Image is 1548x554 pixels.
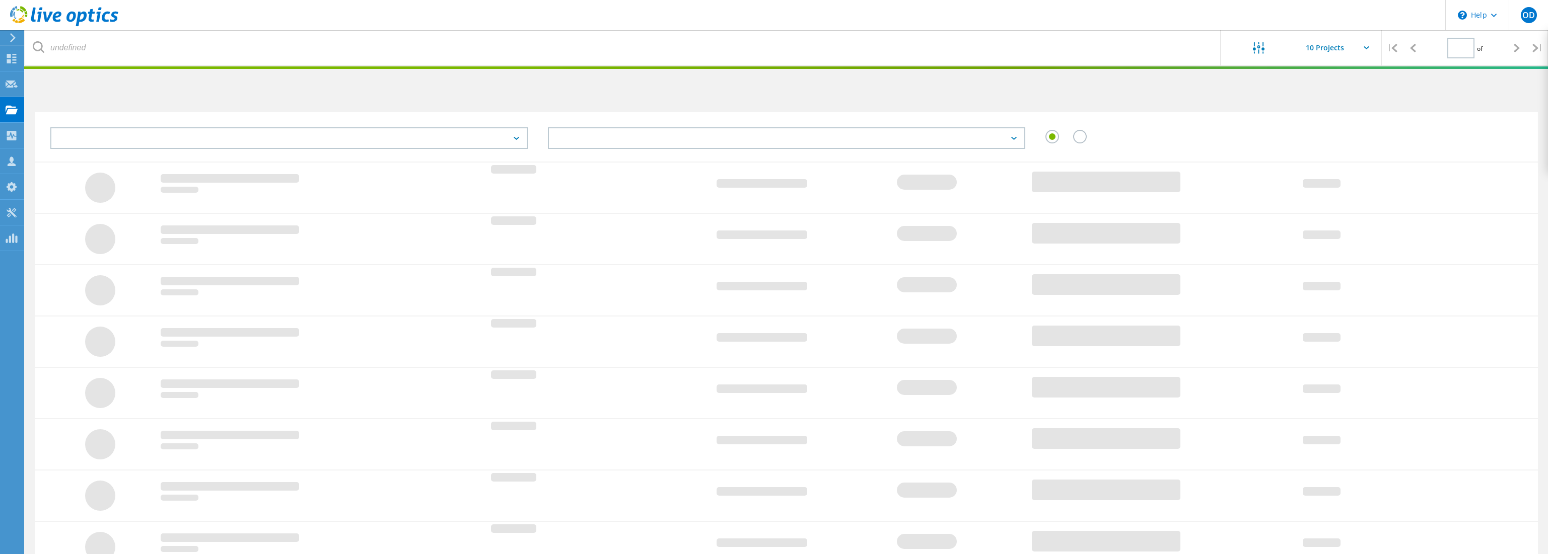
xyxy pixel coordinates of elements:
input: undefined [25,30,1221,65]
div: | [1527,30,1548,66]
div: | [1382,30,1402,66]
span: of [1477,44,1483,53]
a: Live Optics Dashboard [10,21,118,28]
span: OD [1522,11,1535,19]
svg: \n [1458,11,1467,20]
